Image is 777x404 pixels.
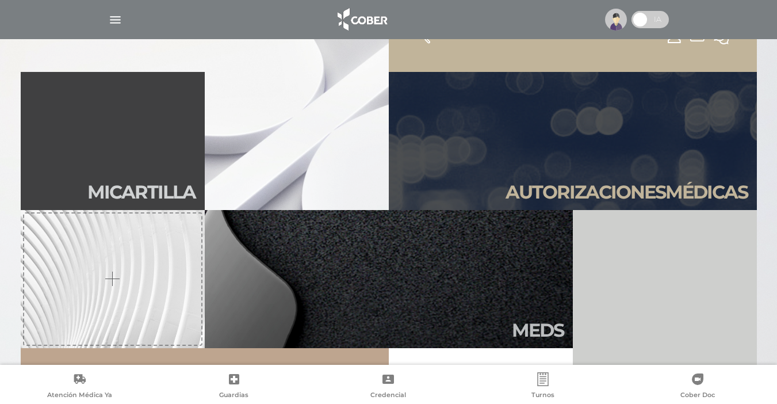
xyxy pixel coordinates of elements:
span: Credencial [370,391,406,401]
h2: Mi car tilla [87,181,196,203]
img: logo_cober_home-white.png [331,6,392,33]
h2: Meds [512,319,564,341]
a: Autorizacionesmédicas [389,72,757,210]
a: Turnos [466,372,621,402]
a: Credencial [311,372,466,402]
img: Cober_menu-lines-white.svg [108,13,123,27]
span: Cober Doc [680,391,715,401]
a: Cober Doc [620,372,775,402]
span: Turnos [531,391,554,401]
a: Meds [205,210,573,348]
a: Guardias [157,372,312,402]
a: Atención Médica Ya [2,372,157,402]
img: profile-placeholder.svg [605,9,627,31]
span: Guardias [219,391,248,401]
h2: Autori zaciones médicas [506,181,748,203]
a: Micartilla [21,72,205,210]
span: Atención Médica Ya [47,391,112,401]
